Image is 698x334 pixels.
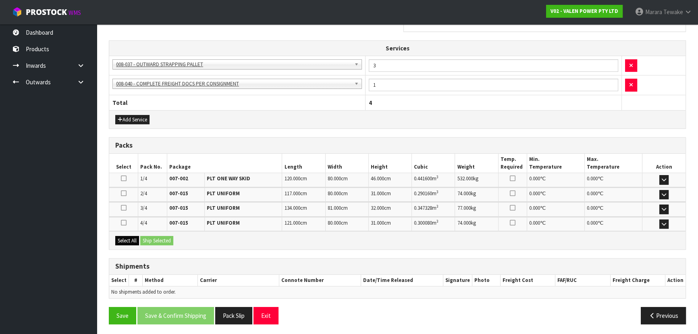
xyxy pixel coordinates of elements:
[109,307,136,324] button: Save
[585,217,642,231] td: ℃
[140,219,147,226] span: 4/4
[443,275,472,286] th: Signature
[109,41,686,56] th: Services
[325,154,368,173] th: Width
[361,275,443,286] th: Date/Time Released
[282,217,325,231] td: cm
[585,188,642,202] td: ℃
[115,115,150,125] button: Add Service
[371,175,384,182] span: 46.000
[414,205,432,211] span: 0.347328
[436,219,438,224] sup: 3
[368,202,411,216] td: cm
[207,175,250,182] strong: PLT ONE WAY SKID
[109,286,686,298] td: No shipments added to order.
[546,5,623,18] a: V02 - VALEN POWER PTY LTD
[169,190,188,197] strong: 007-015
[282,154,325,173] th: Length
[169,205,188,211] strong: 007-015
[529,205,540,211] span: 0.000
[215,307,252,324] button: Pack Slip
[253,307,278,324] button: Exit
[412,188,455,202] td: m
[115,236,139,246] button: Select All
[498,154,527,173] th: Temp. Required
[414,175,432,182] span: 0.441600
[529,219,540,226] span: 0.000
[663,8,683,16] span: Tewake
[284,190,300,197] span: 117.000
[328,190,341,197] span: 80.000
[371,219,384,226] span: 31.000
[140,205,147,211] span: 3/4
[455,217,498,231] td: kg
[167,154,282,173] th: Package
[169,175,188,182] strong: 007-002
[551,8,618,15] strong: V02 - VALEN POWER PTY LTD
[197,275,279,286] th: Carrier
[140,236,173,246] button: Ship Selected
[282,173,325,187] td: cm
[129,275,143,286] th: #
[368,188,411,202] td: cm
[325,173,368,187] td: cm
[169,219,188,226] strong: 007-015
[645,8,662,16] span: Marara
[138,154,167,173] th: Pack No.
[585,173,642,187] td: ℃
[527,173,585,187] td: ℃
[325,217,368,231] td: cm
[368,173,411,187] td: cm
[436,189,438,194] sup: 3
[116,60,351,69] span: 008-037 - OUTWARD STRAPPING PALLET
[109,95,366,110] th: Total
[472,275,500,286] th: Photo
[587,175,598,182] span: 0.000
[436,174,438,180] sup: 3
[207,205,240,211] strong: PLT UNIFORM
[282,202,325,216] td: cm
[457,205,470,211] span: 77.000
[412,173,455,187] td: m
[325,188,368,202] td: cm
[140,175,147,182] span: 1/4
[642,154,686,173] th: Action
[455,188,498,202] td: kg
[140,190,147,197] span: 2/4
[412,154,455,173] th: Cubic
[284,219,300,226] span: 121.000
[137,307,214,324] button: Save & Confirm Shipping
[109,275,129,286] th: Select
[284,205,300,211] span: 134.000
[587,205,598,211] span: 0.000
[414,190,432,197] span: 0.290160
[371,205,384,211] span: 32.000
[282,188,325,202] td: cm
[325,202,368,216] td: cm
[328,219,341,226] span: 80.000
[284,175,300,182] span: 120.000
[457,175,473,182] span: 532.000
[527,154,585,173] th: Min. Temperature
[207,190,240,197] strong: PLT UNIFORM
[436,204,438,209] sup: 3
[12,7,22,17] img: cube-alt.png
[457,190,470,197] span: 74.000
[368,154,411,173] th: Height
[500,275,555,286] th: Freight Cost
[371,190,384,197] span: 31.000
[585,154,642,173] th: Max. Temperature
[587,190,598,197] span: 0.000
[69,9,81,17] small: WMS
[26,7,67,17] span: ProStock
[143,275,197,286] th: Method
[585,202,642,216] td: ℃
[641,307,686,324] button: Previous
[527,217,585,231] td: ℃
[587,219,598,226] span: 0.000
[457,219,470,226] span: 74.000
[529,175,540,182] span: 0.000
[115,263,679,270] h3: Shipments
[328,205,341,211] span: 81.000
[115,142,679,149] h3: Packs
